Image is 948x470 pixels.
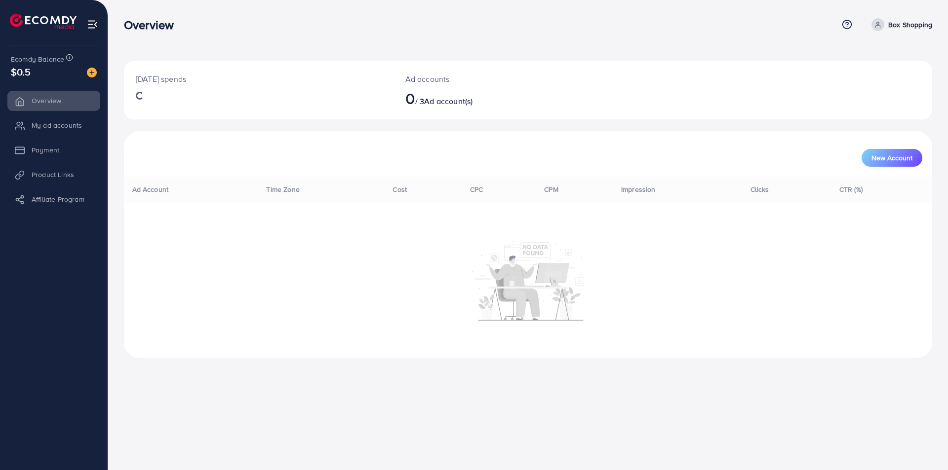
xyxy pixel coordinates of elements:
[405,73,584,85] p: Ad accounts
[405,87,415,109] span: 0
[862,149,922,167] button: New Account
[136,73,382,85] p: [DATE] spends
[10,14,77,29] img: logo
[11,65,31,79] span: $0.5
[888,19,932,31] p: Box Shopping
[124,18,182,32] h3: Overview
[871,154,912,161] span: New Account
[405,89,584,108] h2: / 3
[868,18,932,31] a: Box Shopping
[11,54,64,64] span: Ecomdy Balance
[87,19,98,30] img: menu
[424,96,473,107] span: Ad account(s)
[87,68,97,77] img: image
